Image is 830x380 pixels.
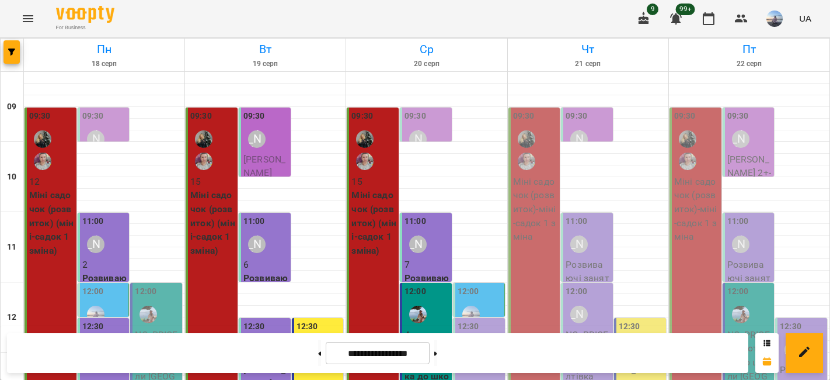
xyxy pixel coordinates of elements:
div: Шевченко Катерина [570,130,588,148]
label: 12:00 [566,285,587,298]
p: Міні садочок (розвиток) - міні-садок 1 зміна [513,175,558,244]
img: Бобрик Вікторія [34,130,51,148]
span: UA [799,12,811,25]
div: Шевченко Катерина [732,236,749,253]
p: Розвиваючі заняття 3-5 р. - розвиваючі 3-4 салтівка [566,258,611,340]
label: 12:00 [404,285,426,298]
p: 7 [404,258,449,272]
label: 09:30 [29,110,51,123]
h6: 09 [7,101,16,113]
img: a5695baeaf149ad4712b46ffea65b4f5.jpg [766,11,783,27]
label: 12:30 [243,320,265,333]
p: 6 [243,258,288,272]
h6: Вт [187,40,344,58]
h6: 19 серп [187,58,344,70]
h6: 20 серп [348,58,505,70]
p: Розвиваючі заняття 3-5 р. (розвиваючі 3-4 салтівка) [404,271,449,354]
img: Чалик Ганна Серніївна [409,306,427,323]
div: Шевченко Катерина [409,236,427,253]
h6: Чт [510,40,667,58]
label: 11:00 [566,215,587,228]
label: 12:00 [135,285,156,298]
label: 12:30 [297,320,318,333]
h6: 18 серп [26,58,183,70]
label: 09:30 [243,110,265,123]
img: Мармур Тетяна Олександрівна [356,153,374,170]
img: Чалик Ганна Серніївна [140,306,157,323]
h6: Пт [671,40,828,58]
label: 09:30 [513,110,535,123]
h6: 10 [7,171,16,184]
img: Мармур Тетяна Олександрівна [518,153,535,170]
img: Мармур Тетяна Олександрівна [679,153,696,170]
label: 12:00 [458,285,479,298]
h6: 22 серп [671,58,828,70]
img: Voopty Logo [56,6,114,23]
label: 09:30 [190,110,212,123]
label: 09:30 [727,110,749,123]
label: 09:30 [674,110,696,123]
label: 11:00 [243,215,265,228]
h6: Пн [26,40,183,58]
h6: Ср [348,40,505,58]
img: Бобрик Вікторія [195,130,212,148]
div: Шевченко Катерина [87,236,104,253]
h6: 12 [7,311,16,324]
label: 12:00 [82,285,104,298]
label: 12:30 [458,320,479,333]
p: Розвиваючі заняття 3-5 р. - розвиваючі 3-4 салтівка [727,258,772,340]
div: Шевченко Катерина [248,130,266,148]
p: Міні садочок (розвиток) - міні-садок 1 зміна [674,175,719,244]
p: Розвиваючі заняття 3-5 р. (розвиваючі 3-4 салтівка) [82,271,127,354]
p: 15 [190,175,235,189]
label: 11:00 [82,215,104,228]
p: Міні садочок (розвиток) (міні-садок 1 зміна) [351,188,396,257]
h6: 11 [7,241,16,254]
img: Чалик Ганна Серніївна [732,306,749,323]
div: Шевченко Катерина [248,236,266,253]
p: Міні садочок (розвиток) (міні-садок 1 зміна) [29,188,74,257]
label: 12:30 [619,320,640,333]
p: 15 [351,175,396,189]
p: [PERSON_NAME] 2+ - Малюки 2+ [GEOGRAPHIC_DATA] [727,153,772,235]
p: Розвиваючі заняття 3-5 р. (розвиваючі 3-4 салтівка) [243,271,288,354]
label: 11:00 [727,215,749,228]
label: 12:00 [727,285,749,298]
span: For Business [56,24,114,32]
span: 99+ [676,4,695,15]
img: Мармур Тетяна Олександрівна [34,153,51,170]
img: Мармур Тетяна Олександрівна [195,153,212,170]
img: Анна Петренко [87,306,104,323]
div: Шевченко Катерина [409,130,427,148]
div: Шевченко Катерина [87,130,104,148]
label: 12:30 [780,320,801,333]
p: 2 [82,258,127,272]
img: Бобрик Вікторія [518,130,535,148]
p: Міні садочок (розвиток) (міні-садок 1 зміна) [190,188,235,257]
label: 09:30 [566,110,587,123]
label: 09:30 [351,110,373,123]
img: Бобрик Вікторія [679,130,696,148]
p: 12 [29,175,74,189]
label: 09:30 [82,110,104,123]
button: Menu [14,5,42,33]
img: Анна Петренко [462,306,480,323]
label: 11:00 [404,215,426,228]
div: Шевченко Катерина [570,236,588,253]
button: UA [794,8,816,29]
div: Шевченко Катерина [570,306,588,323]
img: Бобрик Вікторія [356,130,374,148]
